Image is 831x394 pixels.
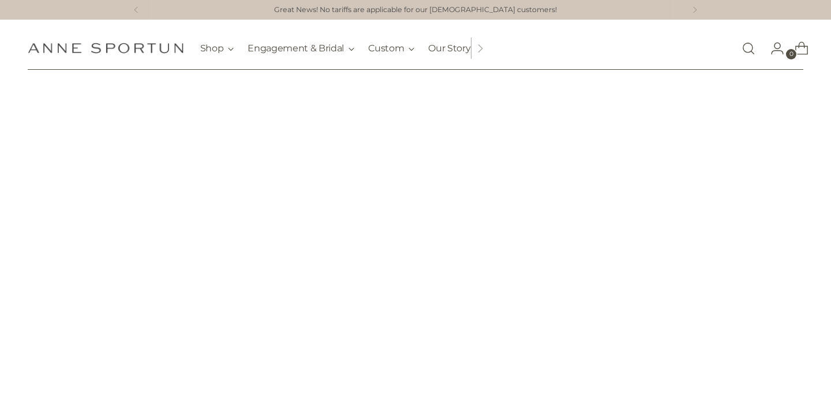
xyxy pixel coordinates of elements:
a: Great News! No tariffs are applicable for our [DEMOGRAPHIC_DATA] customers! [274,5,557,16]
a: Go to the account page [761,37,784,60]
button: Engagement & Bridal [248,36,354,61]
button: Shop [200,36,234,61]
a: Open cart modal [785,37,808,60]
span: 0 [786,49,796,59]
button: Custom [368,36,414,61]
a: Open search modal [737,37,760,60]
a: Anne Sportun Fine Jewellery [28,43,184,54]
a: Our Story [428,36,470,61]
